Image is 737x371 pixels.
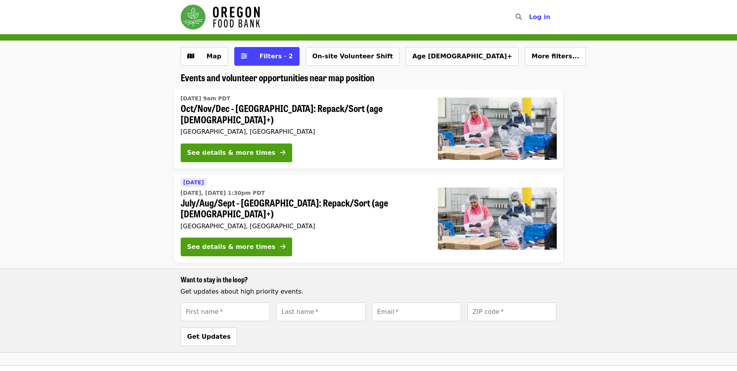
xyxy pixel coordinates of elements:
button: Get Updates [181,327,237,346]
button: Show map view [181,47,228,66]
span: Events and volunteer opportunities near map position [181,70,375,84]
button: On-site Volunteer Shift [306,47,399,66]
span: July/Aug/Sept - [GEOGRAPHIC_DATA]: Repack/Sort (age [DEMOGRAPHIC_DATA]+) [181,197,425,220]
i: search icon [516,13,522,21]
time: [DATE] 9am PDT [181,94,230,103]
span: Get updates about high priority events. [181,288,303,295]
span: Filters · 2 [260,52,293,60]
a: See details for "Oct/Nov/Dec - Beaverton: Repack/Sort (age 10+)" [174,89,563,168]
span: Oct/Nov/Dec - [GEOGRAPHIC_DATA]: Repack/Sort (age [DEMOGRAPHIC_DATA]+) [181,103,425,125]
div: See details & more times [187,242,275,252]
img: Oct/Nov/Dec - Beaverton: Repack/Sort (age 10+) organized by Oregon Food Bank [438,98,557,160]
time: [DATE], [DATE] 1:30pm PDT [181,189,265,197]
i: sliders-h icon [241,52,247,60]
input: [object Object] [467,303,557,321]
button: Filters (2 selected) [234,47,300,66]
span: More filters... [531,52,579,60]
input: [object Object] [181,303,270,321]
i: arrow-right icon [280,243,286,250]
span: Want to stay in the loop? [181,274,248,284]
button: See details & more times [181,238,292,256]
div: See details & more times [187,148,275,157]
img: July/Aug/Sept - Beaverton: Repack/Sort (age 10+) organized by Oregon Food Bank [438,187,557,250]
input: [object Object] [276,303,366,321]
input: [object Object] [372,303,461,321]
i: arrow-right icon [280,149,286,156]
button: Age [DEMOGRAPHIC_DATA]+ [406,47,519,66]
img: Oregon Food Bank - Home [181,5,260,30]
a: See details for "July/Aug/Sept - Beaverton: Repack/Sort (age 10+)" [174,175,563,263]
i: map icon [187,52,194,60]
span: Log in [529,13,550,21]
span: [DATE] [183,179,204,185]
div: [GEOGRAPHIC_DATA], [GEOGRAPHIC_DATA] [181,222,425,230]
span: Get Updates [187,333,231,340]
button: See details & more times [181,143,292,162]
div: [GEOGRAPHIC_DATA], [GEOGRAPHIC_DATA] [181,128,425,135]
span: Map [207,52,221,60]
button: More filters... [525,47,586,66]
button: Log in [523,9,556,25]
input: Search [526,8,533,26]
